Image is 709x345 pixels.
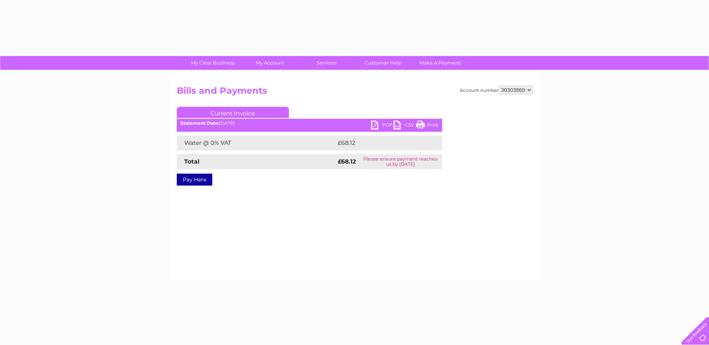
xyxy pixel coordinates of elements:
td: Water @ 0% VAT [177,136,336,150]
b: Statement Date: [181,120,219,126]
a: Current Invoice [177,107,289,118]
a: Services [296,56,357,70]
a: My Account [239,56,300,70]
div: [DATE] [177,121,442,126]
h2: Bills and Payments [177,86,533,100]
td: £68.12 [336,136,426,150]
a: Customer Help [352,56,414,70]
a: Pay Here [177,174,212,186]
strong: Total [184,158,200,165]
td: Please ensure payment reaches us by [DATE] [359,154,442,169]
a: CSV [394,121,416,131]
a: Make A Payment [409,56,471,70]
a: Print [416,121,438,131]
a: My Clear Business [182,56,244,70]
div: Account number [460,86,533,94]
a: PDF [371,121,394,131]
strong: £68.12 [338,158,356,165]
